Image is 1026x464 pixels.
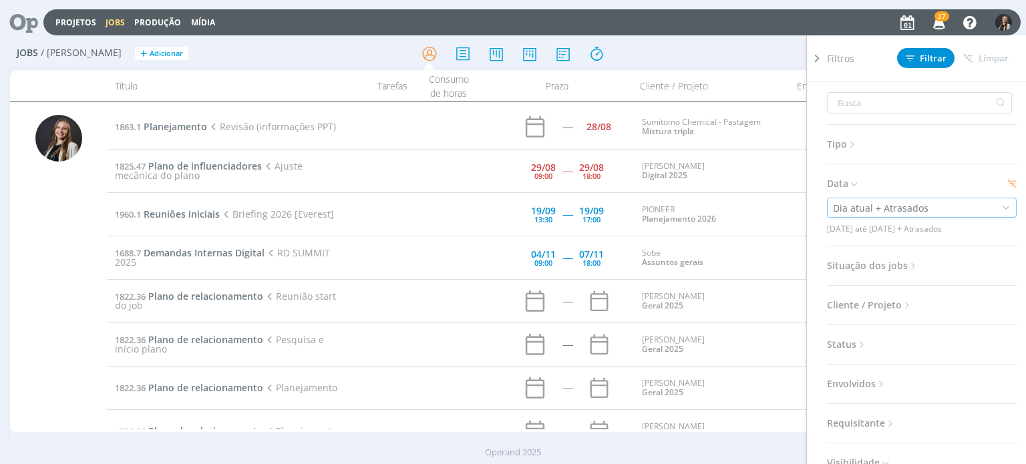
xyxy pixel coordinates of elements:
[148,333,263,346] span: Plano de relacionamento
[531,206,556,216] div: 19/09
[827,375,887,393] span: Envolvidos
[827,296,913,314] span: Cliente / Projeto
[562,383,572,393] div: -----
[102,17,129,28] button: Jobs
[582,172,601,180] div: 18:00
[906,54,947,63] span: Filtrar
[107,70,335,101] div: Título
[586,122,611,132] div: 28/08
[135,47,188,61] button: +Adicionar
[115,247,141,259] span: 1688.7
[220,208,333,220] span: Briefing 2026 [Everest]
[51,17,100,28] button: Projetos
[115,333,263,346] a: 1822.36Plano de relacionamento
[115,425,146,437] span: 1822.36
[335,70,415,101] div: Tarefas
[144,208,220,220] span: Reuniões iniciais
[144,120,207,133] span: Planejamento
[827,92,1012,113] input: Busca
[642,118,780,137] div: Sumitomo Chemical - Pastagem
[642,248,780,268] div: Sobe
[579,250,604,259] div: 07/11
[55,17,96,28] a: Projetos
[786,70,852,101] div: Envolvidos
[115,333,323,355] span: Pesquisa e início plano
[140,47,147,61] span: +
[579,206,604,216] div: 19/09
[263,381,337,394] span: Planejamento
[263,425,337,437] span: Planejamento
[115,160,146,172] span: 1825.47
[531,250,556,259] div: 04/11
[828,201,931,215] div: Dia atual + Atrasados
[115,382,146,394] span: 1822.36
[995,11,1013,34] button: L
[642,292,780,311] div: [PERSON_NAME]
[187,17,219,28] button: Mídia
[115,290,146,302] span: 1822.36
[134,17,181,28] a: Produção
[130,17,185,28] button: Produção
[632,70,786,101] div: Cliente / Projeto
[582,259,601,266] div: 18:00
[897,48,955,68] button: Filtrar
[41,47,122,59] span: / [PERSON_NAME]
[642,335,780,355] div: [PERSON_NAME]
[115,334,146,346] span: 1822.36
[35,115,82,162] img: L
[562,296,572,306] div: -----
[642,170,687,181] a: Digital 2025
[642,300,683,311] a: Geral 2025
[534,172,552,180] div: 09:00
[562,164,572,177] span: -----
[415,70,482,101] div: Consumo de horas
[115,425,263,437] a: 1822.36Plano de relacionamento
[642,379,780,398] div: [PERSON_NAME]
[995,14,1012,31] img: L
[115,121,141,133] span: 1863.1
[148,290,263,302] span: Plano de relacionamento
[827,336,868,353] span: Status
[827,136,858,153] span: Tipo
[955,49,1017,68] button: Limpar
[963,53,1009,63] span: Limpar
[642,256,703,268] a: Assuntos gerais
[534,216,552,223] div: 13:30
[115,208,220,220] a: 1960.1Reuniões iniciais
[482,70,632,101] div: Prazo
[115,246,265,259] a: 1688.7Demandas Internas Digital
[148,425,263,437] span: Plano de relacionamento
[827,175,860,192] span: Data
[827,257,919,274] span: Situação dos jobs
[115,290,335,312] span: Reunião start do job
[827,223,1017,235] div: [DATE] até [DATE] + Atrasados
[148,381,263,394] span: Plano de relacionamento
[642,162,780,181] div: [PERSON_NAME]
[115,246,329,268] span: RD SUMMIT 2025
[115,120,207,133] a: 1863.1Planejamento
[562,340,572,349] div: -----
[115,381,263,394] a: 1822.36Plano de relacionamento
[827,51,854,65] span: Filtros
[642,205,780,224] div: PIONEER
[148,160,262,172] span: Plano de influenciadores
[579,163,604,172] div: 29/08
[562,122,572,132] div: -----
[562,427,572,436] div: -----
[934,11,949,21] span: 27
[191,17,215,28] a: Mídia
[144,246,265,259] span: Demandas Internas Digital
[115,290,263,302] a: 1822.36Plano de relacionamento
[534,259,552,266] div: 09:00
[827,415,896,432] span: Requisitante
[642,126,694,137] a: Mistura tripla
[582,216,601,223] div: 17:00
[115,160,302,182] span: Ajuste mecânica do plano
[207,120,335,133] span: Revisão (informações PPT)
[562,251,572,264] span: -----
[642,343,683,355] a: Geral 2025
[106,17,125,28] a: Jobs
[642,422,780,441] div: [PERSON_NAME]
[531,163,556,172] div: 29/08
[642,387,683,398] a: Geral 2025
